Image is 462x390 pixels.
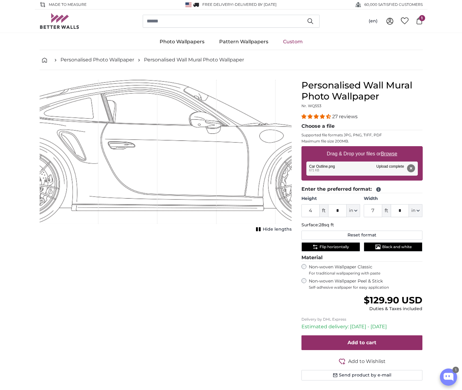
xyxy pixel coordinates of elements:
legend: Enter the preferred format: [301,185,423,193]
span: For traditional wallpapering with paste [309,271,423,276]
button: Add to cart [301,335,423,350]
a: Personalised Photo Wallpaper [60,56,134,64]
p: Supported file formats JPG, PNG, TIFF, PDF [301,133,423,138]
label: Width [364,196,422,202]
span: Made to Measure [49,2,87,7]
span: ft [382,204,391,217]
div: 1 of 1 [40,80,292,234]
span: in [411,208,415,214]
span: 4.41 stars [301,114,332,119]
label: Non-woven Wallpaper Peel & Stick [309,278,423,290]
nav: breadcrumbs [40,50,423,70]
span: Flip horizontally [320,244,349,249]
span: $129.90 USD [364,294,422,306]
div: Duties & Taxes included [364,306,422,312]
span: in [349,208,353,214]
label: Drag & Drop your files or [324,148,399,160]
span: Self-adhesive wallpaper for easy application [309,285,423,290]
span: ft [320,204,328,217]
button: Add to Wishlist [301,357,423,365]
img: Betterwalls [40,13,80,29]
button: in [347,204,360,217]
span: 27 reviews [332,114,358,119]
img: United States [185,2,192,7]
label: Non-woven Wallpaper Classic [309,264,423,276]
button: (en) [364,16,382,27]
span: Hide lengths [263,226,292,232]
span: 28sq ft [319,222,334,228]
span: Delivered by [DATE] [235,2,277,7]
span: Black and white [382,244,412,249]
a: Pattern Wallpapers [212,34,276,50]
h1: Personalised Wall Mural Photo Wallpaper [301,80,423,102]
span: 1 [419,15,425,21]
button: Open chatbox [440,369,457,386]
button: Send product by e-mail [301,370,423,380]
p: Surface: [301,222,423,228]
p: Estimated delivery: [DATE] - [DATE] [301,323,423,330]
span: - [233,2,277,7]
p: Maximum file size 200MB. [301,139,423,144]
p: Delivery by DHL Express [301,317,423,322]
span: Add to Wishlist [348,358,386,365]
span: FREE delivery! [202,2,233,7]
button: Reset format [301,231,423,240]
label: Height [301,196,360,202]
button: Hide lengths [254,225,292,234]
span: Add to cart [347,340,376,345]
span: Nr. WQ553 [301,103,321,108]
a: Photo Wallpapers [152,34,212,50]
div: 1 [452,367,459,373]
button: in [409,204,422,217]
legend: Choose a file [301,123,423,130]
button: Black and white [364,242,422,252]
span: 60,000 SATISFIED CUSTOMERS [364,2,423,7]
a: Custom [276,34,310,50]
legend: Material [301,254,423,262]
button: Flip horizontally [301,242,360,252]
u: Browse [381,151,397,156]
a: Personalised Wall Mural Photo Wallpaper [144,56,244,64]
